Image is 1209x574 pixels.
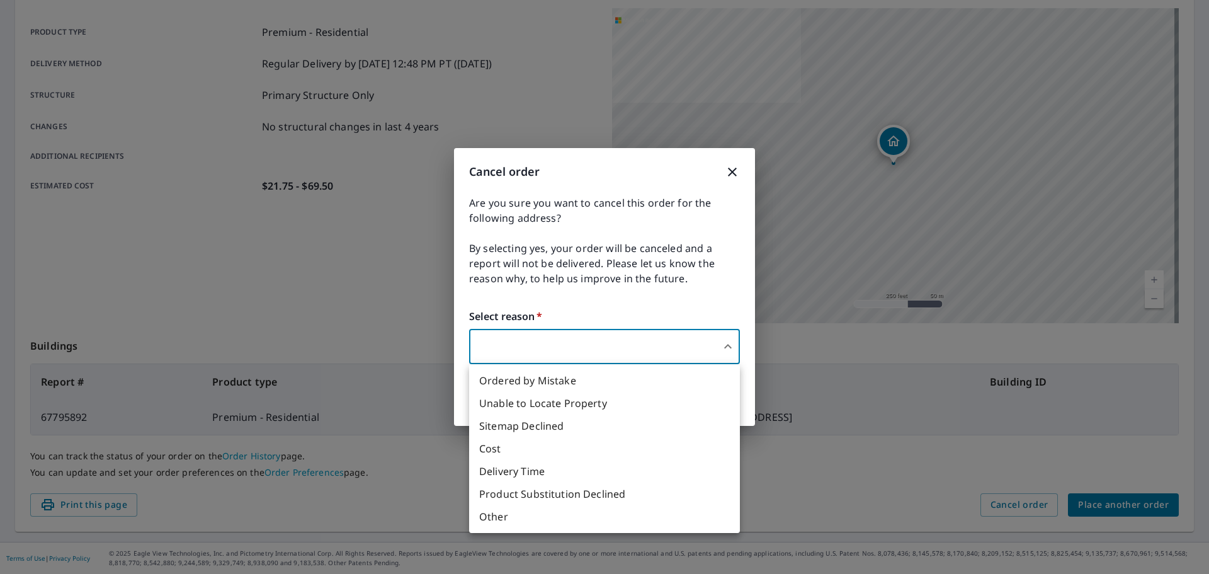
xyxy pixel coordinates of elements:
[469,483,740,505] li: Product Substitution Declined
[469,437,740,460] li: Cost
[469,392,740,415] li: Unable to Locate Property
[469,505,740,528] li: Other
[469,460,740,483] li: Delivery Time
[469,415,740,437] li: Sitemap Declined
[469,369,740,392] li: Ordered by Mistake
